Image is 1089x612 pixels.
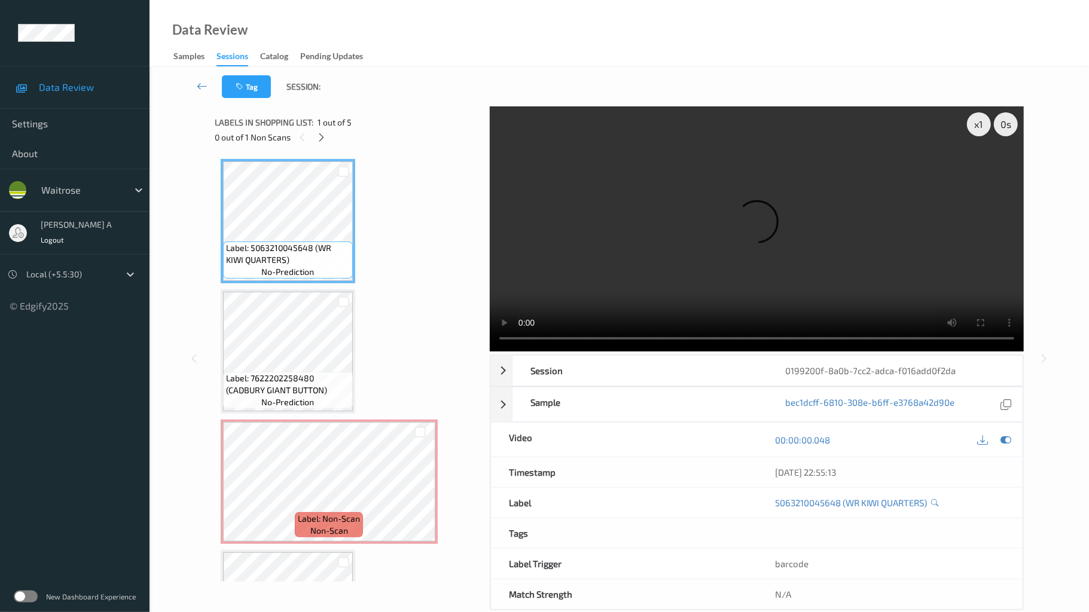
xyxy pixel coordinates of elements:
a: bec1dcff-6810-308e-b6ff-e3768a42d90e [786,396,955,412]
span: Labels in shopping list: [215,117,313,128]
div: Sessions [216,50,248,66]
div: 0 out of 1 Non Scans [215,130,482,145]
div: Label Trigger [491,549,757,579]
div: Timestamp [491,457,757,487]
div: Data Review [172,24,248,36]
span: Label: 5063210045648 (WR KIWI QUARTERS) [226,242,350,266]
div: x 1 [967,112,991,136]
div: Catalog [260,50,288,65]
div: Tags [491,518,757,548]
div: Match Strength [491,579,757,609]
a: Pending Updates [300,48,375,65]
a: Samples [173,48,216,65]
span: no-prediction [261,396,314,408]
div: Sample [513,387,768,421]
div: N/A [757,579,1023,609]
div: barcode [757,549,1023,579]
div: Samplebec1dcff-6810-308e-b6ff-e3768a42d90e [490,387,1023,422]
div: 0 s [994,112,1018,136]
button: Tag [222,75,271,98]
div: 0199200f-8a0b-7cc2-adca-f016add0f2da [768,356,1023,385]
div: [DATE] 22:55:13 [775,466,1005,478]
a: Catalog [260,48,300,65]
a: 5063210045648 (WR KIWI QUARTERS) [775,497,928,509]
div: Pending Updates [300,50,363,65]
a: Sessions [216,48,260,66]
span: no-prediction [261,266,314,278]
div: Label [491,488,757,518]
div: Session0199200f-8a0b-7cc2-adca-f016add0f2da [490,355,1023,386]
div: Video [491,423,757,457]
span: Label: Non-Scan [298,513,360,525]
span: Session: [286,81,321,93]
span: non-scan [310,525,348,537]
div: Session [513,356,768,385]
span: 1 out of 5 [318,117,352,128]
span: Label: 7622202258480 (CADBURY GIANT BUTTON) [226,372,350,396]
a: 00:00:00.048 [775,434,830,446]
div: Samples [173,50,205,65]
